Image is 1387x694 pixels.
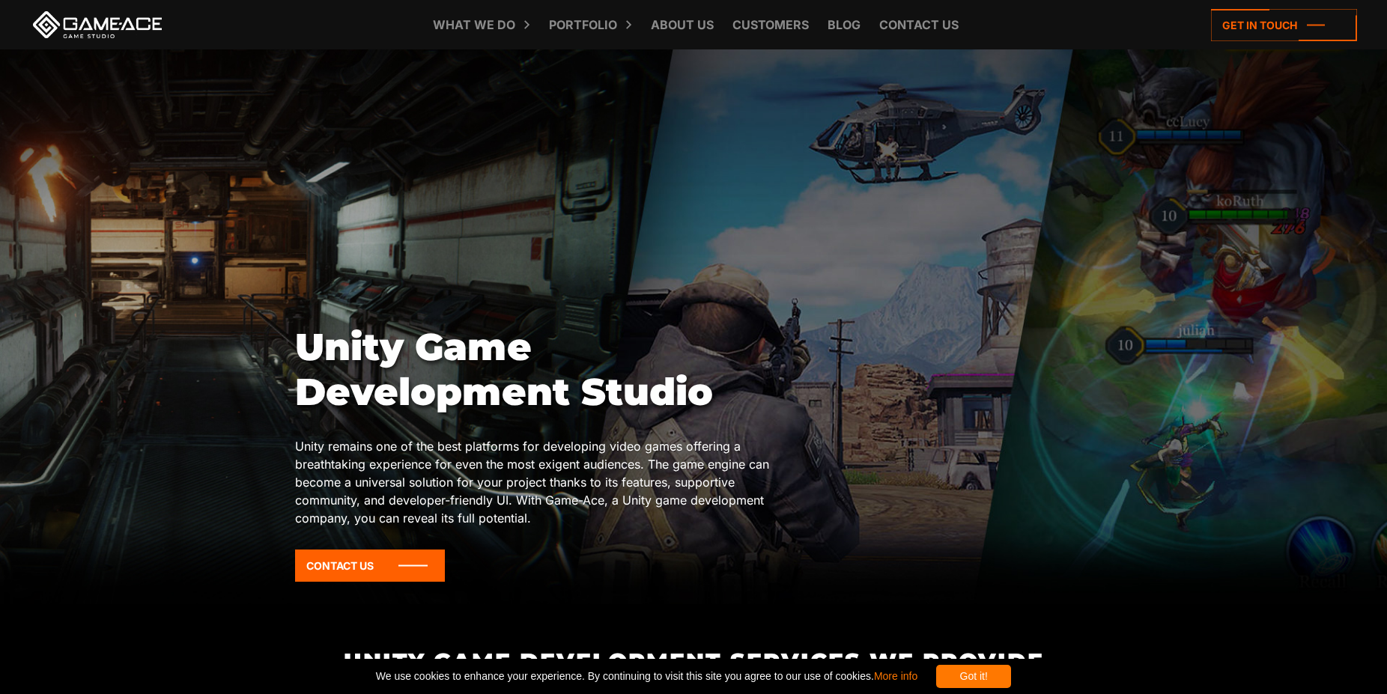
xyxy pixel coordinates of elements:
[936,665,1011,688] div: Got it!
[874,670,917,682] a: More info
[295,550,445,582] a: Contact Us
[1211,9,1357,41] a: Get in touch
[295,437,773,527] p: Unity remains one of the best platforms for developing video games offering a breathtaking experi...
[376,665,917,688] span: We use cookies to enhance your experience. By continuing to visit this site you agree to our use ...
[295,325,773,415] h1: Unity Game Development Studio
[295,649,1093,674] h2: Unity Game Development Services We Provide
